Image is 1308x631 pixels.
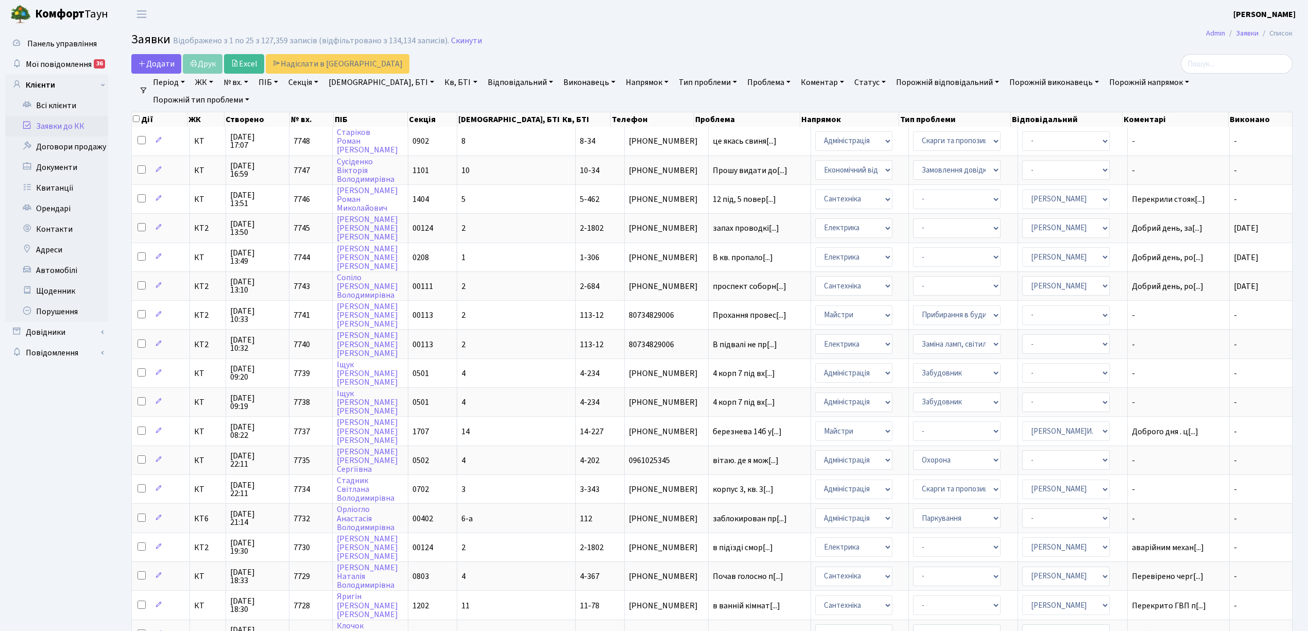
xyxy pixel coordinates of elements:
[713,165,787,176] span: Прошу видати до[...]
[230,133,285,149] span: [DATE] 17:07
[5,137,108,157] a: Договори продажу
[1234,426,1237,437] span: -
[230,249,285,265] span: [DATE] 13:49
[559,74,619,91] a: Виконавець
[187,112,225,127] th: ЖК
[713,252,773,263] span: В кв. пропало[...]
[461,571,466,582] span: 4
[713,281,786,292] span: проспект соборн[...]
[5,116,108,137] a: Заявки до КК
[1132,456,1225,465] span: -
[337,156,394,185] a: СусіденкоВікторіяВолодимирівна
[1123,112,1229,127] th: Коментарі
[5,54,108,75] a: Мої повідомлення36
[5,75,108,95] a: Клієнти
[5,301,108,322] a: Порушення
[294,281,310,292] span: 7743
[713,135,777,147] span: це якась свиня[...]
[225,112,290,127] th: Створено
[5,219,108,240] a: Контакти
[149,91,253,109] a: Порожній тип проблеми
[461,310,466,321] span: 2
[580,600,599,611] span: 11-78
[713,223,779,234] span: запах проводкі[...]
[850,74,890,91] a: Статус
[1181,54,1293,74] input: Пошук...
[713,455,779,466] span: вітаю. де я мож[...]
[1234,397,1237,408] span: -
[337,388,398,417] a: Іщук[PERSON_NAME][PERSON_NAME]
[26,59,92,70] span: Мої повідомлення
[5,281,108,301] a: Щоденник
[294,339,310,350] span: 7740
[138,58,175,70] span: Додати
[294,194,310,205] span: 7746
[230,394,285,411] span: [DATE] 09:19
[1105,74,1193,91] a: Порожній напрямок
[337,301,398,330] a: [PERSON_NAME][PERSON_NAME][PERSON_NAME]
[694,112,801,127] th: Проблема
[5,95,108,116] a: Всі клієнти
[5,178,108,198] a: Квитанції
[1234,455,1237,466] span: -
[1132,166,1225,175] span: -
[194,428,221,436] span: КТ
[1234,339,1237,350] span: -
[337,446,398,475] a: [PERSON_NAME][PERSON_NAME]Сергіївна
[412,397,429,408] span: 0501
[451,36,482,46] a: Скинути
[194,311,221,319] span: КТ2
[713,368,775,379] span: 4 корп 7 під вх[...]
[131,54,181,74] a: Додати
[35,6,84,22] b: Комфорт
[580,455,599,466] span: 4-202
[1234,368,1237,379] span: -
[629,428,704,436] span: [PHONE_NUMBER]
[194,166,221,175] span: КТ
[337,504,394,533] a: ОрліоглоАнастасіяВолодимирівна
[580,513,592,524] span: 112
[1005,74,1103,91] a: Порожній виконавець
[230,307,285,323] span: [DATE] 10:33
[580,542,604,553] span: 2-1802
[194,369,221,378] span: КТ
[194,253,221,262] span: КТ
[294,165,310,176] span: 7747
[294,368,310,379] span: 7739
[1132,571,1203,582] span: Перевірено черг[...]
[713,426,782,437] span: березнева 14б у[...]
[629,515,704,523] span: [PHONE_NUMBER]
[337,127,398,156] a: СтаріковРоман[PERSON_NAME]
[580,368,599,379] span: 4-234
[230,191,285,208] span: [DATE] 13:51
[1132,542,1204,553] span: аварійним механ[...]
[337,417,398,446] a: [PERSON_NAME][PERSON_NAME][PERSON_NAME]
[1132,281,1203,292] span: Добрий день, ро[...]
[1236,28,1259,39] a: Заявки
[149,74,189,91] a: Період
[230,220,285,236] span: [DATE] 13:50
[294,542,310,553] span: 7730
[132,112,187,127] th: Дії
[1233,8,1296,21] a: [PERSON_NAME]
[461,194,466,205] span: 5
[580,571,599,582] span: 4-367
[337,330,398,359] a: [PERSON_NAME][PERSON_NAME][PERSON_NAME]
[5,343,108,363] a: Повідомлення
[412,252,429,263] span: 0208
[324,74,438,91] a: [DEMOGRAPHIC_DATA], БТІ
[1191,23,1308,44] nav: breadcrumb
[412,281,433,292] span: 00111
[337,533,398,562] a: [PERSON_NAME][PERSON_NAME][PERSON_NAME]
[5,322,108,343] a: Довідники
[131,30,170,48] span: Заявки
[1132,340,1225,349] span: -
[629,340,704,349] span: 80734829006
[580,339,604,350] span: 113-12
[294,223,310,234] span: 7745
[219,74,252,91] a: № вх.
[457,112,561,127] th: [DEMOGRAPHIC_DATA], БТІ
[629,602,704,610] span: [PHONE_NUMBER]
[412,600,429,611] span: 1202
[412,542,433,553] span: 00124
